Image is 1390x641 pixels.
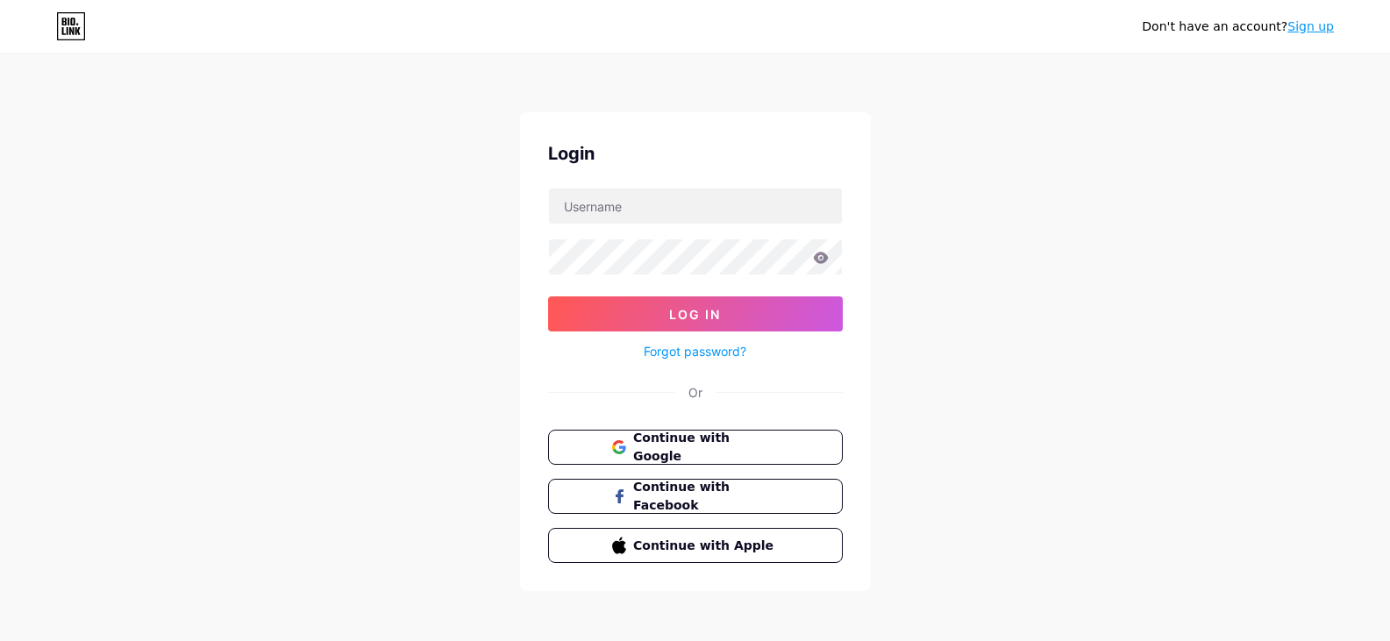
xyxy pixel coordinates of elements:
[633,537,778,555] span: Continue with Apple
[1142,18,1334,36] div: Don't have an account?
[549,189,842,224] input: Username
[688,383,702,402] div: Or
[548,430,843,465] button: Continue with Google
[548,479,843,514] button: Continue with Facebook
[1287,19,1334,33] a: Sign up
[644,342,746,360] a: Forgot password?
[669,307,721,322] span: Log In
[633,478,778,515] span: Continue with Facebook
[548,528,843,563] button: Continue with Apple
[548,140,843,167] div: Login
[633,429,778,466] span: Continue with Google
[548,296,843,331] button: Log In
